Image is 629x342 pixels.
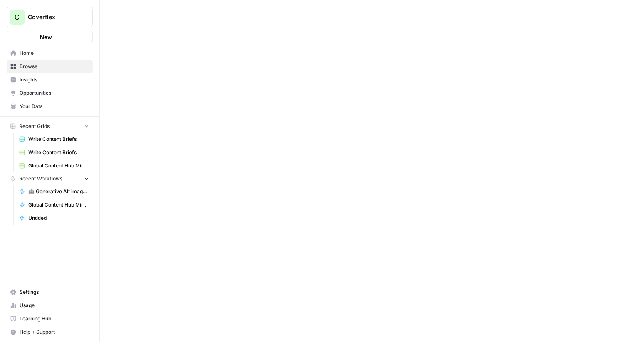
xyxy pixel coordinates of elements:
button: Help + Support [7,325,93,339]
span: New [40,33,52,41]
a: Insights [7,73,93,86]
span: Insights [20,76,89,84]
span: Usage [20,302,89,309]
span: Write Content Briefs [28,135,89,143]
span: 🤖 Generative Alt image attribute with AI [28,188,89,195]
span: Home [20,49,89,57]
span: Learning Hub [20,315,89,322]
span: Global Content Hub Mirror Engine [28,201,89,209]
a: Browse [7,60,93,73]
span: Opportunities [20,89,89,97]
span: Write Content Briefs [28,149,89,156]
a: Write Content Briefs [15,133,93,146]
button: Recent Workflows [7,172,93,185]
a: Home [7,47,93,60]
button: Recent Grids [7,120,93,133]
span: Settings [20,288,89,296]
button: Workspace: Coverflex [7,7,93,27]
button: New [7,31,93,43]
span: Untitled [28,214,89,222]
span: Recent Grids [19,123,50,130]
a: Global Content Hub Mirror Engine [15,198,93,212]
a: Learning Hub [7,312,93,325]
a: Opportunities [7,86,93,100]
a: Untitled [15,212,93,225]
a: Usage [7,299,93,312]
span: Browse [20,63,89,70]
a: Global Content Hub Mirror [15,159,93,172]
a: 🤖 Generative Alt image attribute with AI [15,185,93,198]
a: Your Data [7,100,93,113]
span: Coverflex [28,13,78,21]
a: Settings [7,285,93,299]
span: C [15,12,20,22]
span: Global Content Hub Mirror [28,162,89,170]
span: Help + Support [20,328,89,336]
span: Your Data [20,103,89,110]
span: Recent Workflows [19,175,62,182]
a: Write Content Briefs [15,146,93,159]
